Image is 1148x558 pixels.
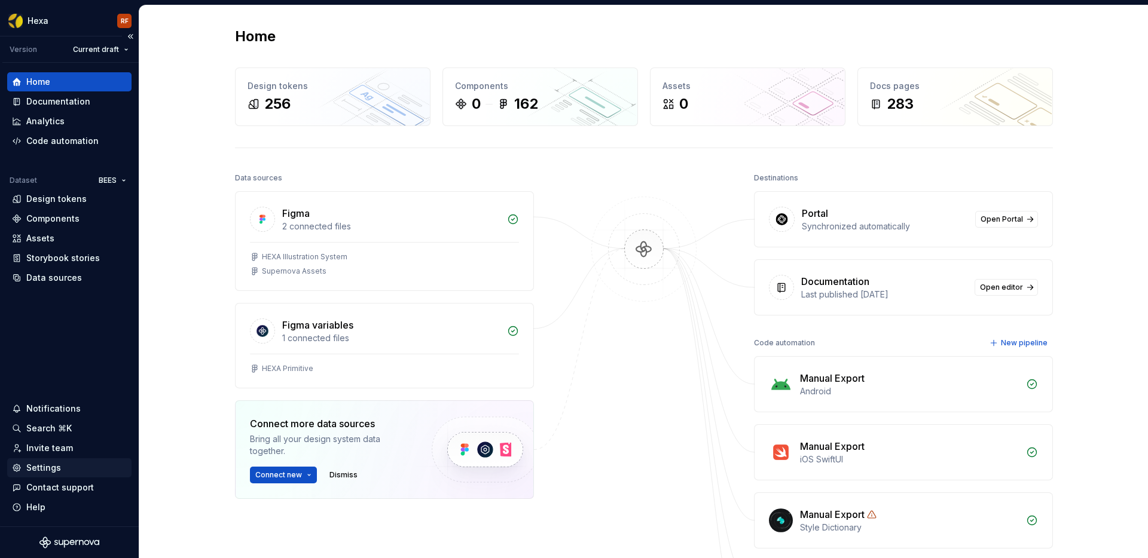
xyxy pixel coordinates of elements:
[26,501,45,513] div: Help
[857,68,1053,126] a: Docs pages283
[802,220,968,232] div: Synchronized automatically
[662,80,833,92] div: Assets
[255,470,302,480] span: Connect new
[282,332,500,344] div: 1 connected files
[235,191,534,291] a: Figma2 connected filesHEXA Illustration SystemSupernova Assets
[262,252,347,262] div: HEXA Illustration System
[282,206,310,220] div: Figma
[10,176,37,185] div: Dataset
[7,131,132,151] a: Code automation
[26,252,100,264] div: Storybook stories
[329,470,358,480] span: Dismiss
[7,419,132,438] button: Search ⌘K
[26,76,50,88] div: Home
[26,193,87,205] div: Design tokens
[800,385,1019,397] div: Android
[26,442,73,454] div: Invite team
[800,371,865,385] div: Manual Export
[7,399,132,418] button: Notifications
[7,458,132,477] a: Settings
[235,27,276,46] h2: Home
[7,498,132,517] button: Help
[262,364,313,373] div: HEXA Primitive
[7,189,132,209] a: Design tokens
[121,16,129,26] div: RF
[801,289,967,301] div: Last published [DATE]
[981,214,1023,224] span: Open Portal
[99,176,117,185] span: BEES
[679,94,688,114] div: 0
[472,94,481,114] div: 0
[7,249,132,268] a: Storybook stories
[801,274,869,289] div: Documentation
[800,453,1019,465] div: iOS SwiftUI
[262,266,326,276] div: Supernova Assets
[7,478,132,497] button: Contact support
[7,72,132,91] a: Home
[235,170,282,186] div: Data sources
[975,279,1038,296] a: Open editor
[26,96,90,108] div: Documentation
[887,94,914,114] div: 283
[455,80,625,92] div: Components
[1001,338,1048,348] span: New pipeline
[28,15,48,27] div: Hexa
[980,283,1023,292] span: Open editor
[26,462,61,474] div: Settings
[122,28,139,45] button: Collapse sidebar
[800,507,865,522] div: Manual Export
[250,433,411,457] div: Bring all your design system data together.
[986,335,1053,351] button: New pipeline
[73,45,119,54] span: Current draft
[248,80,418,92] div: Design tokens
[39,536,99,548] svg: Supernova Logo
[8,14,23,28] img: a56d5fbf-f8ab-4a39-9705-6fc7187585ab.png
[514,94,538,114] div: 162
[26,482,94,493] div: Contact support
[10,45,37,54] div: Version
[7,229,132,248] a: Assets
[754,170,798,186] div: Destinations
[26,115,65,127] div: Analytics
[975,211,1038,228] a: Open Portal
[26,422,72,434] div: Search ⌘K
[235,303,534,388] a: Figma variables1 connected filesHEXA Primitive
[235,68,430,126] a: Design tokens256
[7,92,132,111] a: Documentation
[324,467,363,483] button: Dismiss
[26,403,81,415] div: Notifications
[26,232,54,244] div: Assets
[7,112,132,131] a: Analytics
[250,416,411,431] div: Connect more data sources
[264,94,291,114] div: 256
[7,209,132,228] a: Components
[7,268,132,287] a: Data sources
[282,220,500,232] div: 2 connected files
[2,8,136,33] button: HexaRF
[870,80,1040,92] div: Docs pages
[68,41,134,58] button: Current draft
[26,213,80,225] div: Components
[800,522,1019,534] div: Style Dictionary
[93,172,132,189] button: BEES
[650,68,845,126] a: Assets0
[800,439,865,453] div: Manual Export
[802,206,828,220] div: Portal
[7,439,132,458] a: Invite team
[250,467,317,483] button: Connect new
[754,335,815,351] div: Code automation
[26,135,99,147] div: Code automation
[442,68,638,126] a: Components0162
[282,318,353,332] div: Figma variables
[26,272,82,284] div: Data sources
